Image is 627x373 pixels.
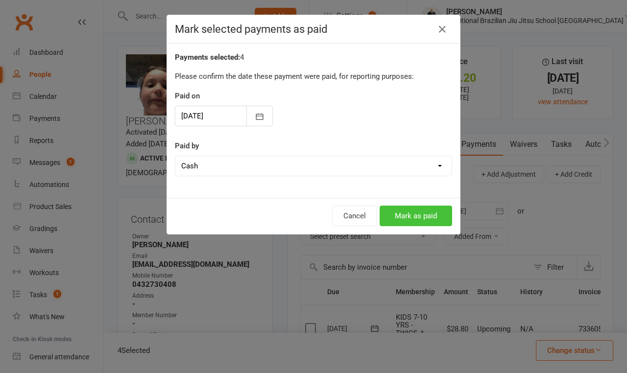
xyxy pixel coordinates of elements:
[175,53,240,62] strong: Payments selected:
[380,206,452,226] button: Mark as paid
[175,140,199,152] label: Paid by
[175,90,200,102] label: Paid on
[175,23,452,35] h4: Mark selected payments as paid
[332,206,377,226] button: Cancel
[434,22,450,37] button: Close
[175,70,452,82] p: Please confirm the date these payment were paid, for reporting purposes:
[175,51,452,63] div: 4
